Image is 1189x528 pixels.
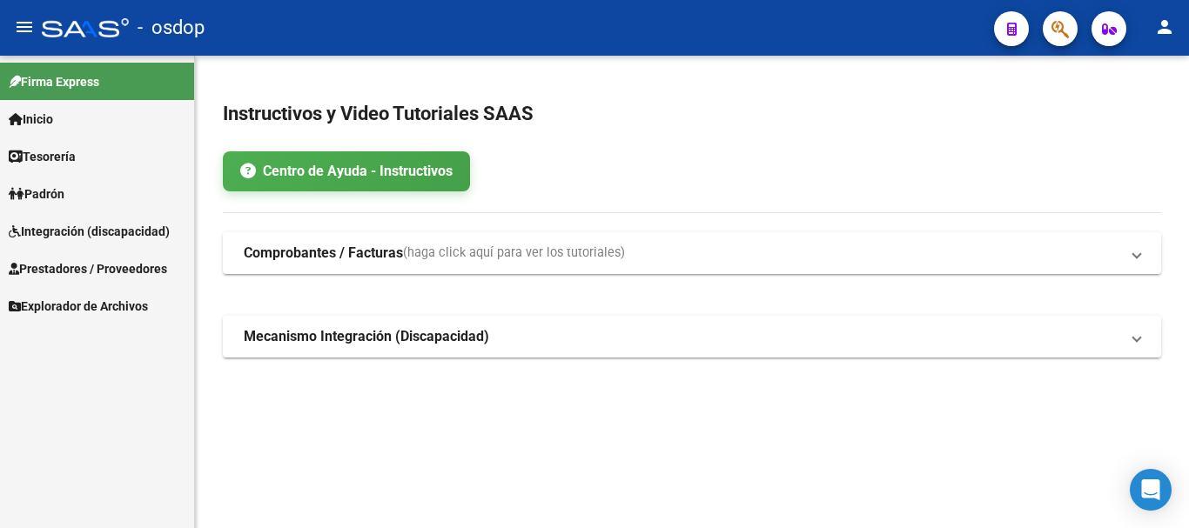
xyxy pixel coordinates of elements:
span: Integración (discapacidad) [9,222,170,241]
strong: Mecanismo Integración (Discapacidad) [244,327,489,346]
span: Inicio [9,110,53,129]
mat-expansion-panel-header: Mecanismo Integración (Discapacidad) [223,316,1161,358]
strong: Comprobantes / Facturas [244,244,403,263]
span: Padrón [9,184,64,204]
span: - osdop [138,9,205,47]
mat-expansion-panel-header: Comprobantes / Facturas(haga click aquí para ver los tutoriales) [223,232,1161,274]
span: Explorador de Archivos [9,297,148,316]
span: Prestadores / Proveedores [9,259,167,278]
a: Centro de Ayuda - Instructivos [223,151,470,191]
h2: Instructivos y Video Tutoriales SAAS [223,97,1161,130]
span: Firma Express [9,72,99,91]
mat-icon: menu [14,17,35,37]
mat-icon: person [1154,17,1175,37]
span: (haga click aquí para ver los tutoriales) [403,244,625,263]
span: Tesorería [9,147,76,166]
div: Open Intercom Messenger [1130,469,1172,511]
